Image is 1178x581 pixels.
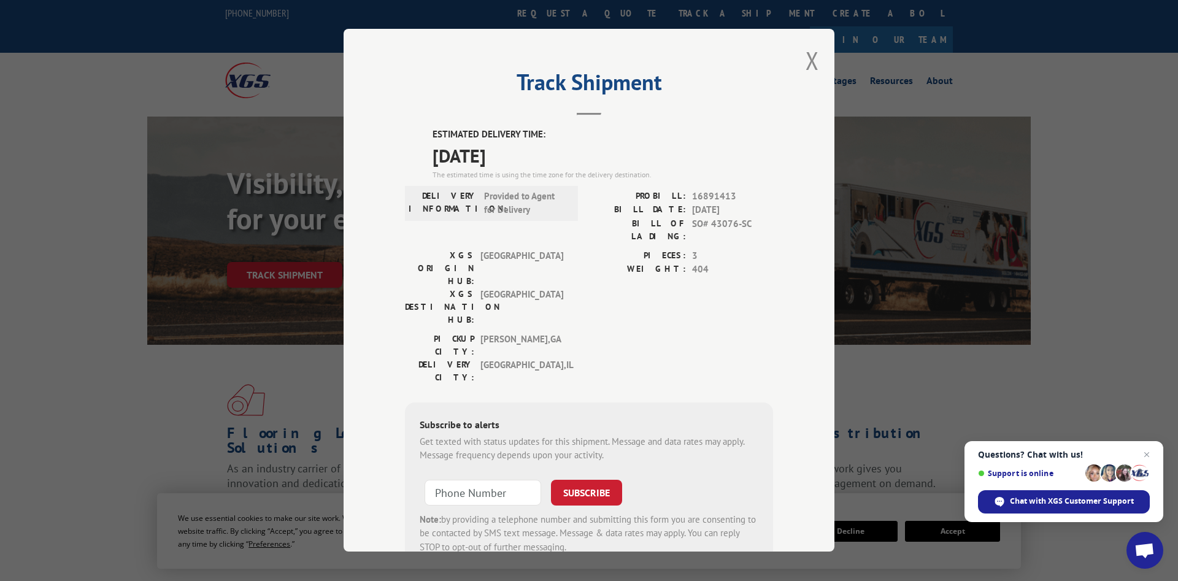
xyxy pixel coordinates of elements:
[405,333,474,358] label: PICKUP CITY:
[433,142,773,169] span: [DATE]
[480,333,563,358] span: [PERSON_NAME] , GA
[978,450,1150,460] span: Questions? Chat with us!
[692,249,773,263] span: 3
[551,480,622,506] button: SUBSCRIBE
[978,490,1150,514] div: Chat with XGS Customer Support
[1010,496,1134,507] span: Chat with XGS Customer Support
[433,128,773,142] label: ESTIMATED DELIVERY TIME:
[806,44,819,77] button: Close modal
[420,417,758,435] div: Subscribe to alerts
[1139,447,1154,462] span: Close chat
[420,513,758,555] div: by providing a telephone number and submitting this form you are consenting to be contacted by SM...
[589,217,686,243] label: BILL OF LADING:
[405,288,474,326] label: XGS DESTINATION HUB:
[589,203,686,217] label: BILL DATE:
[1126,532,1163,569] div: Open chat
[589,249,686,263] label: PIECES:
[692,217,773,243] span: SO# 43076-SC
[480,249,563,288] span: [GEOGRAPHIC_DATA]
[420,435,758,463] div: Get texted with status updates for this shipment. Message and data rates may apply. Message frequ...
[589,190,686,204] label: PROBILL:
[692,190,773,204] span: 16891413
[589,263,686,277] label: WEIGHT:
[978,469,1081,478] span: Support is online
[484,190,567,217] span: Provided to Agent for Delivery
[405,249,474,288] label: XGS ORIGIN HUB:
[409,190,478,217] label: DELIVERY INFORMATION:
[480,358,563,384] span: [GEOGRAPHIC_DATA] , IL
[692,203,773,217] span: [DATE]
[420,514,441,525] strong: Note:
[480,288,563,326] span: [GEOGRAPHIC_DATA]
[433,169,773,180] div: The estimated time is using the time zone for the delivery destination.
[425,480,541,506] input: Phone Number
[405,74,773,97] h2: Track Shipment
[692,263,773,277] span: 404
[405,358,474,384] label: DELIVERY CITY:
